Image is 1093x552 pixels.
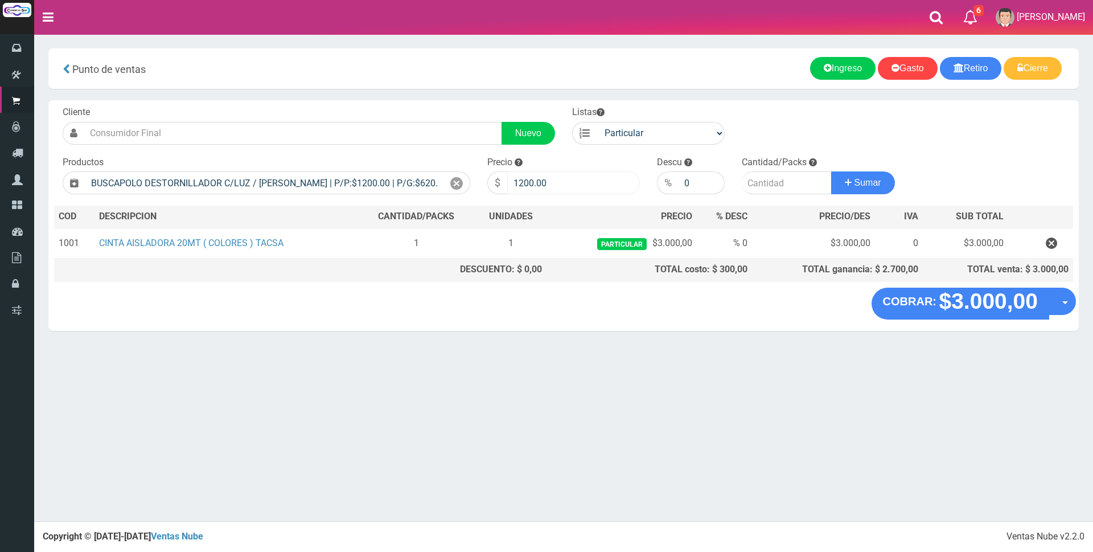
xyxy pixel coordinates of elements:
[1017,11,1085,22] span: [PERSON_NAME]
[597,238,647,250] span: Particular
[3,3,31,17] img: Logo grande
[927,263,1069,276] div: TOTAL venta: $ 3.000,00
[54,206,94,228] th: COD
[657,156,682,169] label: Descu
[151,531,203,542] a: Ventas Nube
[872,288,1049,320] button: COBRAR: $3.000,00
[63,106,90,119] label: Cliente
[358,228,474,259] td: 1
[487,171,507,194] div: $
[72,63,146,75] span: Punto de ventas
[63,156,104,169] label: Productos
[363,263,542,276] div: DESCUENTO: $ 0,00
[875,228,923,259] td: 0
[657,171,679,194] div: %
[752,228,875,259] td: $3.000,00
[940,57,1002,80] a: Retiro
[116,211,157,222] span: CRIPCION
[742,156,807,169] label: Cantidad/Packs
[904,211,918,222] span: IVA
[84,122,502,145] input: Consumidor Final
[939,289,1038,313] strong: $3.000,00
[810,57,876,80] a: Ingreso
[854,178,881,187] span: Sumar
[661,210,692,223] span: PRECIO
[679,171,725,194] input: 000
[757,263,918,276] div: TOTAL ganancia: $ 2.700,00
[85,171,443,194] input: Introduzca el nombre del producto
[831,171,895,194] button: Sumar
[475,228,547,259] td: 1
[883,295,936,308] strong: COBRAR:
[99,238,283,248] a: CINTA AISLADORA 20MT ( COLORES ) TACSA
[996,8,1014,27] img: User Image
[43,531,203,542] strong: Copyright © [DATE]-[DATE]
[697,228,752,259] td: % 0
[551,263,747,276] div: TOTAL costo: $ 300,00
[1004,57,1062,80] a: Cierre
[1006,530,1084,543] div: Ventas Nube v2.2.0
[572,106,605,119] label: Listas
[546,228,697,259] td: $3.000,00
[475,206,547,228] th: UNIDADES
[487,156,512,169] label: Precio
[819,211,870,222] span: PRECIO/DES
[507,171,640,194] input: 000
[923,228,1008,259] td: $3.000,00
[973,5,984,16] span: 6
[502,122,555,145] a: Nuevo
[716,211,747,222] span: % DESC
[54,228,94,259] td: 1001
[956,210,1004,223] span: SUB TOTAL
[742,171,832,194] input: Cantidad
[94,206,358,228] th: DES
[878,57,938,80] a: Gasto
[358,206,474,228] th: CANTIDAD/PACKS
